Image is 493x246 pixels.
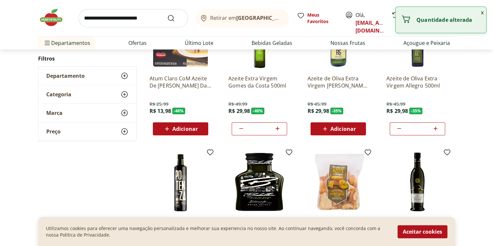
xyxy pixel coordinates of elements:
[251,108,264,114] span: - 40 %
[46,225,390,238] p: Utilizamos cookies para oferecer uma navegação personalizada e melhorar sua experiencia no nosso ...
[403,39,450,47] a: Açougue e Peixaria
[46,91,71,98] span: Categoria
[38,8,71,27] img: Hortifruti
[38,104,136,122] button: Marca
[210,15,282,21] span: Retirar em
[252,39,292,47] a: Bebidas Geladas
[228,75,290,89] a: Azeite Extra Virgem Gomes da Costa 500ml
[386,151,448,213] img: Azeite Extra Virgem Kalamaki 500ml
[43,35,51,51] button: Menu
[330,126,356,131] span: Adicionar
[236,14,346,21] b: [GEOGRAPHIC_DATA]/[GEOGRAPHIC_DATA]
[330,39,365,47] a: Nossas Frutas
[297,12,337,25] a: Meus Favoritos
[150,107,171,115] span: R$ 13,98
[128,39,147,47] a: Ofertas
[150,75,211,89] a: Atum Claro CoM Azeite De [PERSON_NAME] Da Costa 170G
[38,85,136,103] button: Categoria
[416,17,481,23] p: Quantidade alterada
[311,122,366,135] button: Adicionar
[228,107,250,115] span: R$ 29,98
[355,19,401,34] a: [EMAIL_ADDRESS][DOMAIN_NAME]
[228,101,247,107] span: R$ 49,99
[355,11,384,34] span: Olá,
[172,108,185,114] span: - 46 %
[386,75,448,89] a: Azeite de Oliva Extra Virgem Allegro 500ml
[38,67,136,85] button: Departamento
[307,75,369,89] a: Azeite de Oliva Extra Virgem [PERSON_NAME] 500ml
[38,52,137,65] h2: Filtros
[153,122,208,135] button: Adicionar
[386,101,405,107] span: R$ 45,99
[43,35,90,51] span: Departamentos
[46,110,63,116] span: Marca
[185,39,213,47] a: Último Lote
[150,101,168,107] span: R$ 25,99
[409,108,422,114] span: - 35 %
[398,225,447,238] button: Aceitar cookies
[38,122,136,141] button: Preço
[478,7,486,18] button: Fechar notificação
[196,9,289,27] button: Retirar em[GEOGRAPHIC_DATA]/[GEOGRAPHIC_DATA]
[386,107,408,115] span: R$ 29,98
[79,9,188,27] input: search
[307,107,329,115] span: R$ 29,98
[172,126,198,131] span: Adicionar
[228,151,290,213] img: Azeite Black Premium Batalha 250ml
[46,128,61,135] span: Preço
[307,12,337,25] span: Meus Favoritos
[46,73,85,79] span: Departamento
[330,108,343,114] span: - 35 %
[167,14,183,22] button: Submit Search
[307,101,326,107] span: R$ 45,99
[150,151,211,213] img: Azeite Blend Claude Troisgros Extra Virgem Potenza 500ml
[307,151,369,213] img: Torrada Azeite Orégano Casa Vitoriana 150G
